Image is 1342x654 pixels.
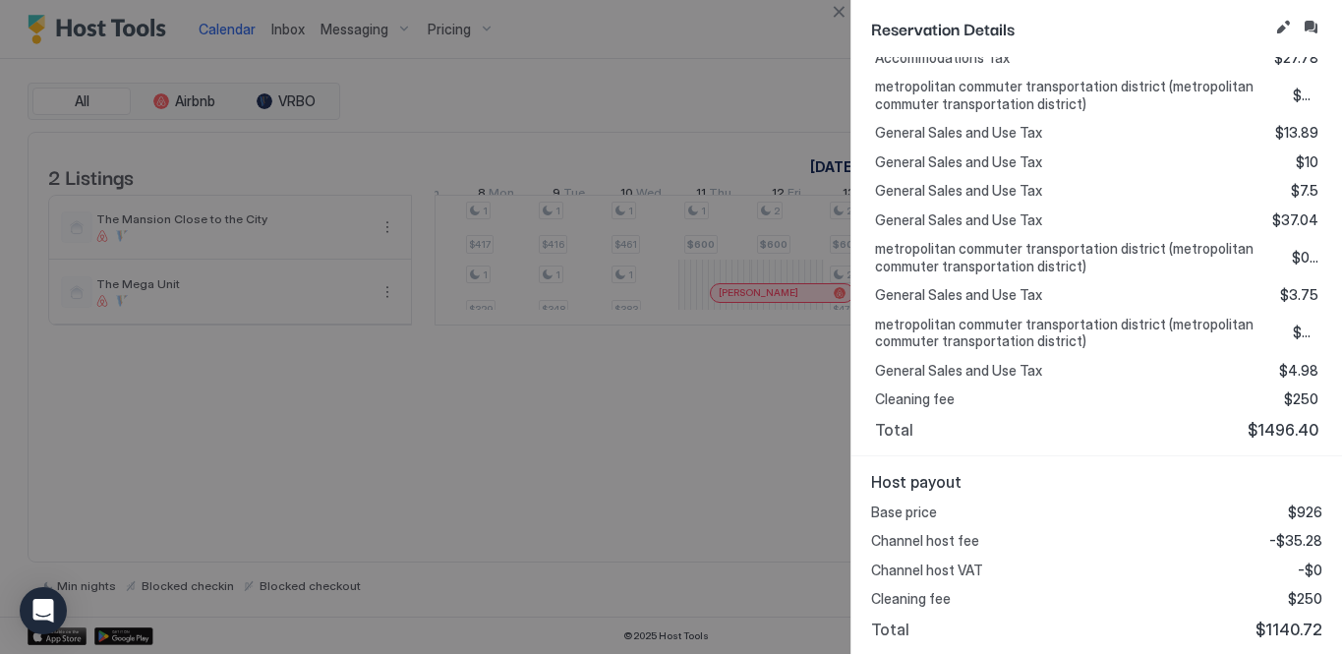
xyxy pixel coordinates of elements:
[871,620,909,639] span: Total
[875,362,1042,380] span: General Sales and Use Tax
[1272,211,1318,229] span: $37.04
[1296,153,1318,171] span: $10
[1291,182,1318,200] span: $7.5
[1274,49,1318,67] span: $27.78
[875,49,1010,67] span: Accommodations Tax
[875,390,955,408] span: Cleaning fee
[875,316,1277,350] span: metropolitan commuter transportation district (metropolitan commuter transportation district)
[871,590,951,608] span: Cleaning fee
[1280,286,1318,304] span: $3.75
[1288,504,1322,521] span: $926
[1284,390,1318,408] span: $250
[871,504,937,521] span: Base price
[1248,420,1318,440] span: $1496.40
[871,472,1322,492] span: Host payout
[875,182,1042,200] span: General Sales and Use Tax
[871,532,979,550] span: Channel host fee
[1292,249,1318,267] span: $0.94
[1288,590,1322,608] span: $250
[1298,562,1322,579] span: -$0
[875,124,1042,142] span: General Sales and Use Tax
[1275,124,1318,142] span: $13.89
[1293,324,1318,341] span: $0.62
[875,286,1042,304] span: General Sales and Use Tax
[1269,532,1322,550] span: -$35.28
[1255,620,1322,639] span: $1140.72
[1299,16,1322,39] button: Inbox
[20,587,67,634] div: Open Intercom Messenger
[875,211,1042,229] span: General Sales and Use Tax
[871,16,1267,40] span: Reservation Details
[875,78,1277,112] span: metropolitan commuter transportation district (metropolitan commuter transportation district)
[1279,362,1318,380] span: $4.98
[875,153,1042,171] span: General Sales and Use Tax
[871,562,983,579] span: Channel host VAT
[875,240,1276,274] span: metropolitan commuter transportation district (metropolitan commuter transportation district)
[1293,87,1318,104] span: $3.47
[1271,16,1295,39] button: Edit reservation
[875,420,913,440] span: Total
